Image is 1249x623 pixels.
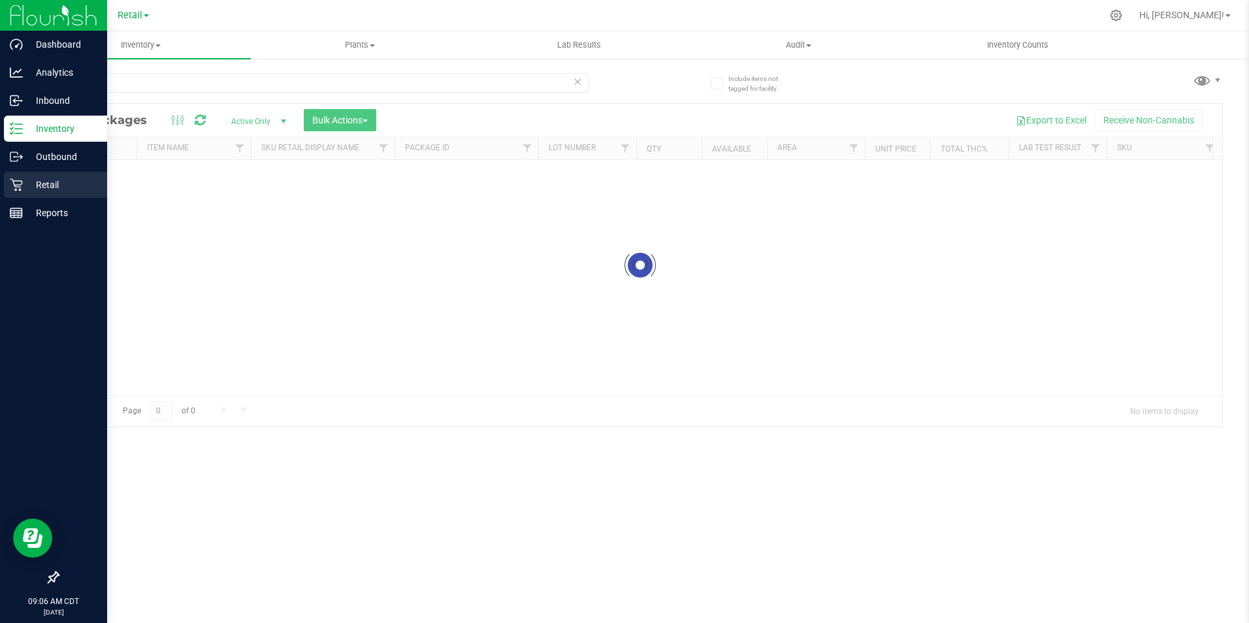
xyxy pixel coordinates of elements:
[57,73,589,93] input: Search Package ID, Item Name, SKU, Lot or Part Number...
[10,94,23,107] inline-svg: Inbound
[540,39,619,51] span: Lab Results
[10,66,23,79] inline-svg: Analytics
[10,122,23,135] inline-svg: Inventory
[908,31,1127,59] a: Inventory Counts
[23,121,101,136] p: Inventory
[23,177,101,193] p: Retail
[23,149,101,165] p: Outbound
[470,31,689,59] a: Lab Results
[10,206,23,219] inline-svg: Reports
[118,10,142,21] span: Retail
[251,31,470,59] a: Plants
[31,39,251,51] span: Inventory
[574,73,583,90] span: Clear
[728,74,794,93] span: Include items not tagged for facility
[6,596,101,607] p: 09:06 AM CDT
[251,39,470,51] span: Plants
[1139,10,1224,20] span: Hi, [PERSON_NAME]!
[10,38,23,51] inline-svg: Dashboard
[10,150,23,163] inline-svg: Outbound
[6,607,101,617] p: [DATE]
[10,178,23,191] inline-svg: Retail
[689,31,909,59] a: Audit
[969,39,1066,51] span: Inventory Counts
[1108,9,1124,22] div: Manage settings
[23,93,101,108] p: Inbound
[23,205,101,221] p: Reports
[13,519,52,558] iframe: Resource center
[31,31,251,59] a: Inventory
[690,39,908,51] span: Audit
[23,65,101,80] p: Analytics
[23,37,101,52] p: Dashboard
